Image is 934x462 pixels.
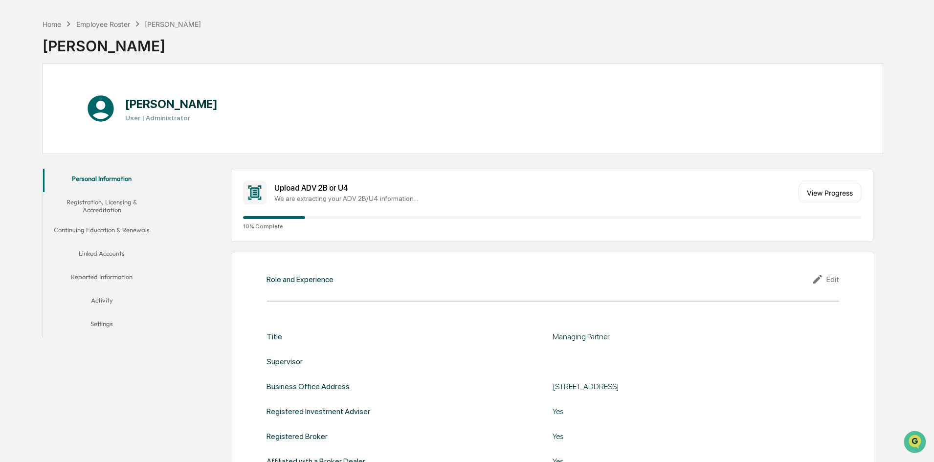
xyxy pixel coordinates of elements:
a: 🖐️Preclearance [6,119,67,137]
div: We're available if you need us! [33,85,124,92]
a: 🗄️Attestations [67,119,125,137]
p: How can we help? [10,21,178,36]
span: Preclearance [20,123,63,133]
div: Role and Experience [267,275,334,284]
span: Attestations [81,123,121,133]
div: We are extracting your ADV 2B/U4 information... [274,195,795,202]
div: Supervisor [267,357,303,366]
a: Powered byPylon [69,165,118,173]
button: Activity [43,290,160,314]
div: 🔎 [10,143,18,151]
button: Settings [43,314,160,337]
button: Registration, Licensing & Accreditation [43,192,160,220]
div: [STREET_ADDRESS] [553,382,797,391]
div: [PERSON_NAME] [43,29,201,55]
button: Personal Information [43,169,160,192]
div: Edit [812,273,839,285]
div: Title [267,332,282,341]
div: 🗄️ [71,124,79,132]
div: Business Office Address [267,382,350,391]
div: Registered Broker [267,432,328,441]
div: Employee Roster [76,20,130,28]
span: Data Lookup [20,142,62,152]
div: secondary tabs example [43,169,160,337]
a: 🔎Data Lookup [6,138,66,155]
div: Upload ADV 2B or U4 [274,183,795,193]
div: [PERSON_NAME] [145,20,201,28]
div: Home [43,20,61,28]
button: Reported Information [43,267,160,290]
img: 1746055101610-c473b297-6a78-478c-a979-82029cc54cd1 [10,75,27,92]
button: Start new chat [166,78,178,89]
div: Yes [553,407,797,416]
h1: [PERSON_NAME] [125,97,218,111]
span: 10 % Complete [243,223,861,230]
div: Registered Investment Adviser [267,407,370,416]
button: View Progress [799,183,861,202]
div: Managing Partner [553,332,797,341]
button: Continuing Education & Renewals [43,220,160,243]
div: Start new chat [33,75,160,85]
span: Pylon [97,166,118,173]
h3: User | Administrator [125,114,218,122]
div: 🖐️ [10,124,18,132]
div: Yes [553,432,797,441]
button: Linked Accounts [43,243,160,267]
iframe: Open customer support [903,430,929,456]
